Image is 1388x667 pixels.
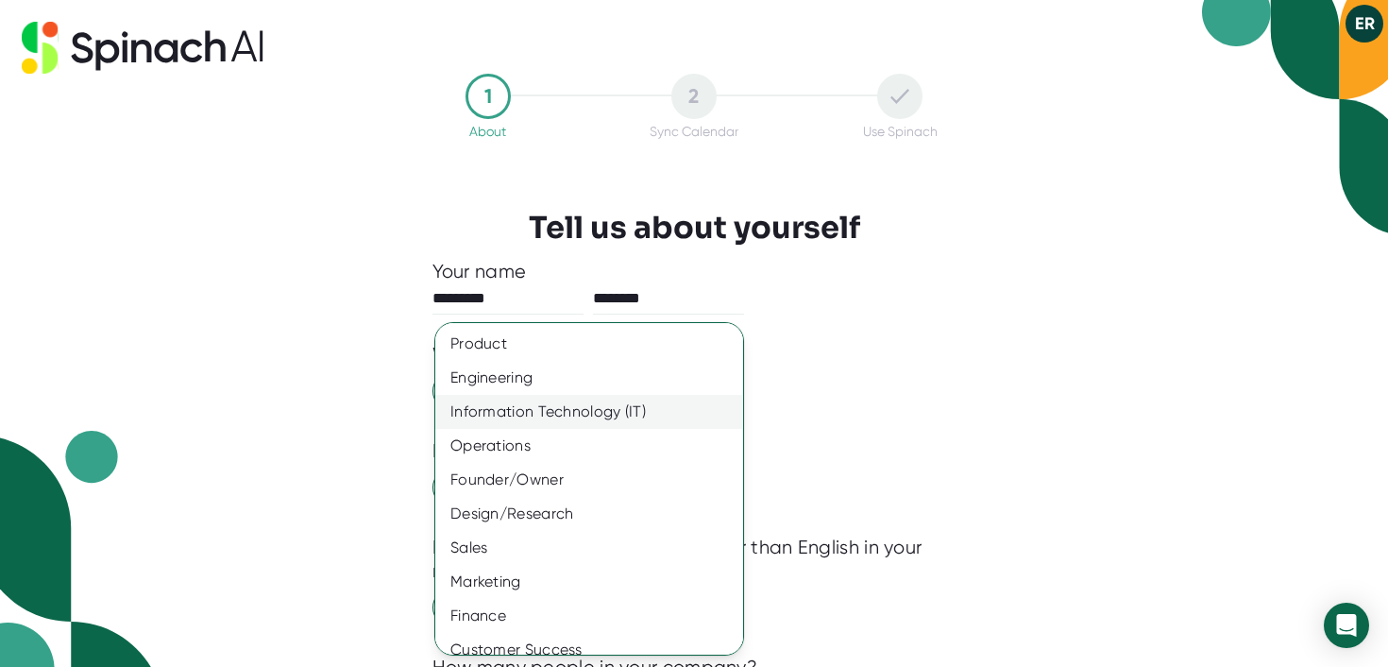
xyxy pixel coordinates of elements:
div: Information Technology (IT) [435,395,743,429]
div: Customer Success [435,633,743,667]
div: Sales [435,531,743,565]
div: Open Intercom Messenger [1324,603,1369,648]
div: Product [435,327,743,361]
div: Engineering [435,361,743,395]
div: Marketing [435,565,743,599]
div: Finance [435,599,743,633]
div: Founder/Owner [435,463,743,497]
div: Design/Research [435,497,743,531]
div: Operations [435,429,743,463]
